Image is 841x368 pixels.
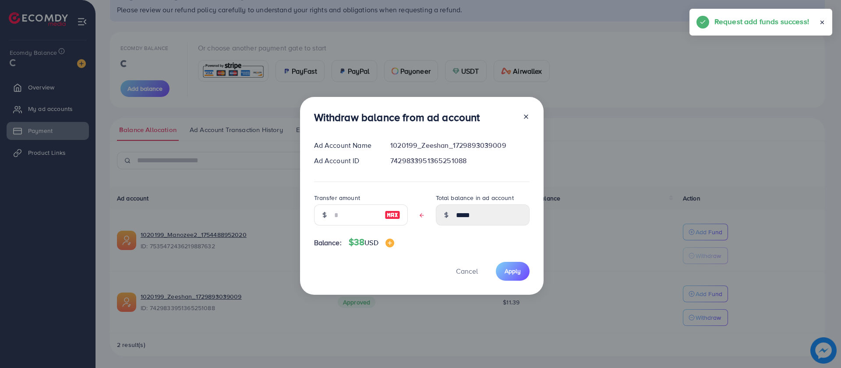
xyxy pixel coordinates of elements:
label: Transfer amount [314,193,360,202]
span: USD [364,238,378,247]
button: Cancel [445,262,489,281]
h3: Withdraw balance from ad account [314,111,480,124]
span: Apply [505,267,521,275]
span: Balance: [314,238,342,248]
div: Ad Account ID [307,156,384,166]
h4: $38 [349,237,394,248]
img: image [385,239,394,247]
div: Ad Account Name [307,140,384,150]
div: 1020199_Zeeshan_1729893039009 [383,140,536,150]
span: Cancel [456,266,478,276]
div: 7429833951365251088 [383,156,536,166]
h5: Request add funds success! [714,16,809,27]
label: Total balance in ad account [436,193,514,202]
button: Apply [496,262,530,281]
img: image [385,210,400,220]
